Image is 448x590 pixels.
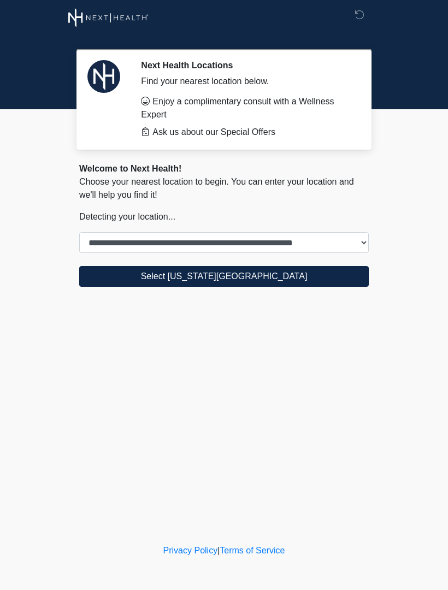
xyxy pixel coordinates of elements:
a: | [217,546,220,555]
img: Agent Avatar [87,60,120,93]
span: Choose your nearest location to begin. You can enter your location and we'll help you find it! [79,177,354,199]
a: Terms of Service [220,546,285,555]
li: Ask us about our Special Offers [141,126,352,139]
div: Welcome to Next Health! [79,162,369,175]
li: Enjoy a complimentary consult with a Wellness Expert [141,95,352,121]
span: Detecting your location... [79,212,175,221]
a: Privacy Policy [163,546,218,555]
button: Select [US_STATE][GEOGRAPHIC_DATA] [79,266,369,287]
h2: Next Health Locations [141,60,352,70]
img: Next Health Wellness Logo [68,8,149,27]
div: Find your nearest location below. [141,75,352,88]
